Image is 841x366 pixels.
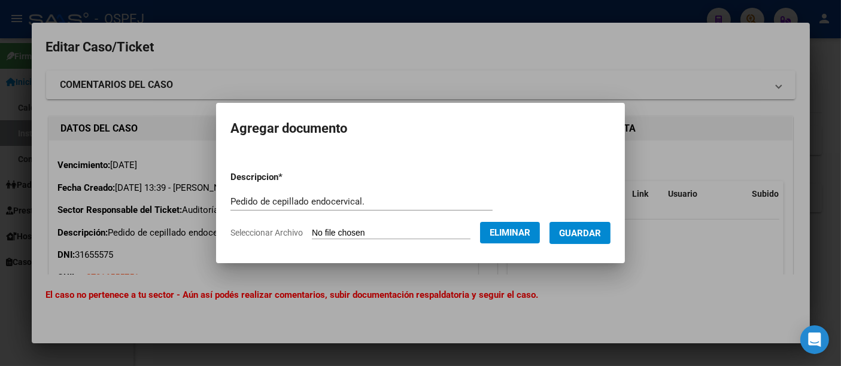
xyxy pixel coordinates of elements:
button: Eliminar [480,222,540,243]
button: Guardar [549,222,611,244]
span: Seleccionar Archivo [230,228,303,237]
span: Guardar [559,228,601,239]
span: Eliminar [490,227,530,238]
h2: Agregar documento [230,117,611,140]
p: Descripcion [230,170,345,184]
div: Open Intercom Messenger [800,325,829,354]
